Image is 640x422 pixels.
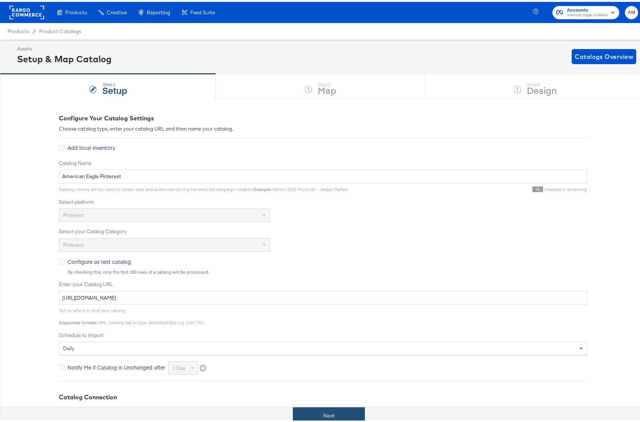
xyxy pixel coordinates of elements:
[59,289,587,303] input: Enter Catalog URL, e.g. http://www.example.com/products.xml
[59,112,587,121] div: Configure Your Catalog Settings
[567,11,608,17] span: American Eagle Outfitters
[59,158,587,165] label: Catalog Name
[68,268,587,273] div: By checking this, only the first 100 rows of a catalog will be processed.
[59,391,587,400] div: Catalog Connection
[59,279,587,286] label: Enter your Catalog URL
[68,142,115,149] span: Add local inventory
[63,343,74,350] span: daily
[63,210,84,217] span: Pinterest
[59,330,587,337] label: Schedule to Import
[625,4,638,17] button: AM
[8,26,29,32] span: Products
[39,26,81,32] a: Product Catalogs
[65,8,87,14] span: Products
[254,185,271,190] strong: Example
[552,4,619,17] button: AccountsAmerican Eagle Outfitters
[17,51,112,63] div: Setup & Map Catalog
[59,185,348,190] span: Catalog names will be used to create sets and audiences during Dynamic Ad campaign creation. : Wi...
[59,318,97,323] strong: Supported formats
[59,197,587,204] label: Select platform
[190,8,215,14] span: Feed Suite
[29,26,39,32] span: /
[59,226,587,233] label: Select your Catalog Category
[532,185,543,190] span: 76
[68,256,131,263] span: Configure as test catalog
[628,6,635,15] span: AM
[59,306,204,323] span: Tell us where to find your catalog. : XML, comma, tab or pipe delimited files e.g. CSV, TSV.
[172,363,186,370] span: 1 day
[68,362,165,369] span: Notify Me if Catalog is Unchanged after
[572,47,636,62] button: Catalogs Overview
[348,185,587,191] div: characters remaining
[102,82,127,94] strong: Setup
[63,240,84,246] span: Pinterest
[567,5,608,12] span: Accounts
[107,8,127,14] span: Creative
[59,123,587,131] div: Choose catalog type, enter your catalog URL and then name your catalog.
[17,43,112,51] div: Assets
[575,49,633,60] span: Catalogs Overview
[147,8,170,14] span: Reporting
[102,80,127,85] div: Step: 1
[59,168,587,182] input: Name your catalog e.g. My Dynamic Product Catalog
